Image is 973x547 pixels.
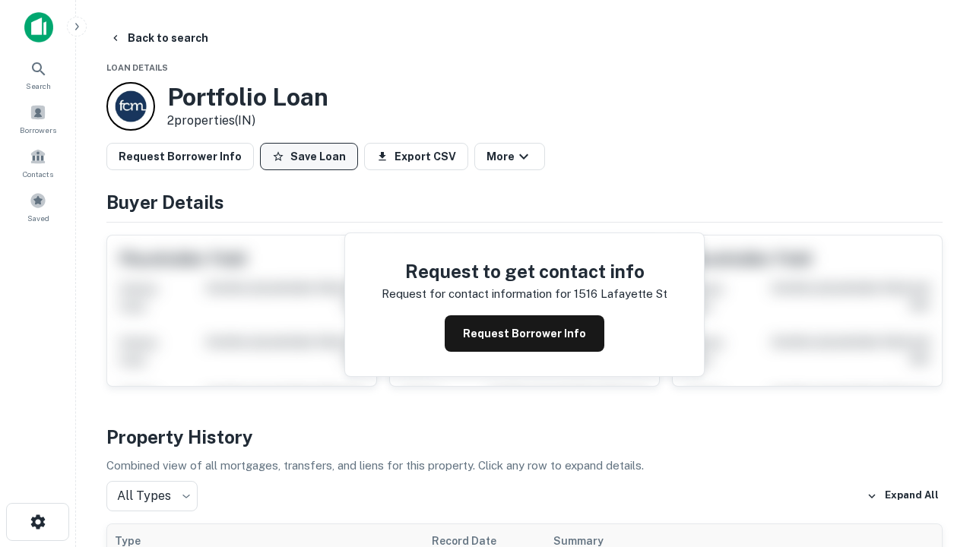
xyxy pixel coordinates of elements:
button: Save Loan [260,143,358,170]
p: Request for contact information for [382,285,571,303]
h4: Property History [106,423,943,451]
button: Request Borrower Info [106,143,254,170]
p: 1516 lafayette st [574,285,667,303]
span: Borrowers [20,124,56,136]
button: Back to search [103,24,214,52]
span: Contacts [23,168,53,180]
span: Search [26,80,51,92]
span: Loan Details [106,63,168,72]
h3: Portfolio Loan [167,83,328,112]
p: 2 properties (IN) [167,112,328,130]
div: All Types [106,481,198,511]
img: capitalize-icon.png [24,12,53,43]
button: Expand All [863,485,943,507]
h4: Buyer Details [106,188,943,216]
a: Contacts [5,142,71,183]
a: Saved [5,186,71,227]
p: Combined view of all mortgages, transfers, and liens for this property. Click any row to expand d... [106,457,943,475]
a: Borrowers [5,98,71,139]
h4: Request to get contact info [382,258,667,285]
button: Export CSV [364,143,468,170]
button: More [474,143,545,170]
span: Saved [27,212,49,224]
a: Search [5,54,71,95]
iframe: Chat Widget [897,377,973,450]
button: Request Borrower Info [445,315,604,352]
